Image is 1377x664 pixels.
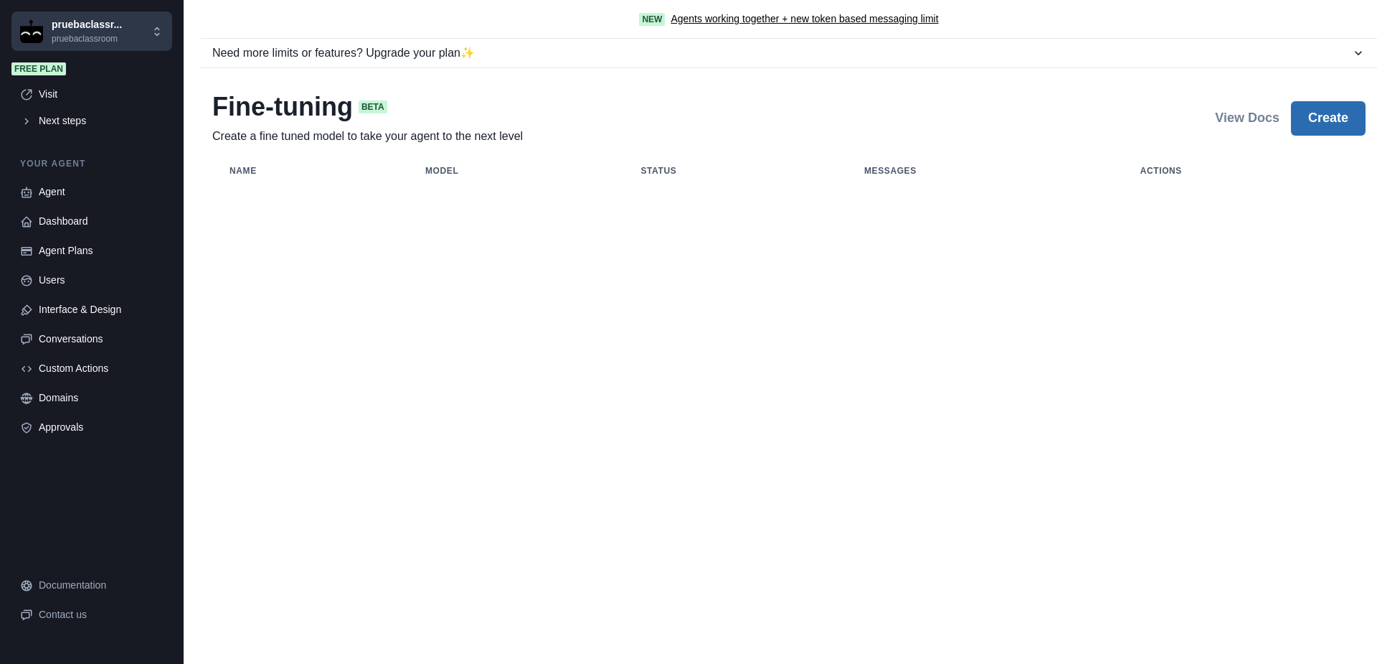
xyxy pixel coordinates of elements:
img: Chakra UI [20,20,43,43]
div: Visit [39,87,164,102]
div: Need more limits or features? Upgrade your plan ✨ [212,45,1351,62]
button: Chakra UIpruebaclassr...pruebaclassroom [11,11,172,51]
th: name [212,156,408,185]
div: Custom Actions [39,361,164,376]
a: View Docs [1215,110,1279,127]
div: Users [39,273,164,288]
span: New [639,13,665,26]
th: status [623,156,847,185]
div: Conversations [39,332,164,347]
a: Agents working together + new token based messaging limit [671,11,938,27]
button: View Docs [1215,111,1279,126]
div: Agent [39,184,164,200]
div: Dashboard [39,214,164,229]
p: Your agent [11,157,172,170]
p: Create a fine tuned model to take your agent to the next level [212,128,523,145]
div: Domains [39,391,164,406]
span: Beta [359,100,387,113]
th: actions [1123,156,1366,185]
div: Interface & Design [39,302,164,317]
div: Contact us [39,607,164,622]
div: Approvals [39,420,164,435]
p: pruebaclassroom [52,32,122,45]
p: pruebaclassr... [52,17,122,32]
th: model [408,156,623,185]
div: Documentation [39,578,164,593]
th: messages [847,156,1123,185]
h2: Fine-tuning [212,91,353,122]
button: Need more limits or features? Upgrade your plan✨ [201,39,1377,67]
a: Documentation [11,572,172,599]
div: Agent Plans [39,243,164,258]
span: Free plan [11,62,66,75]
div: Next steps [39,113,164,128]
button: Create [1291,101,1366,136]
